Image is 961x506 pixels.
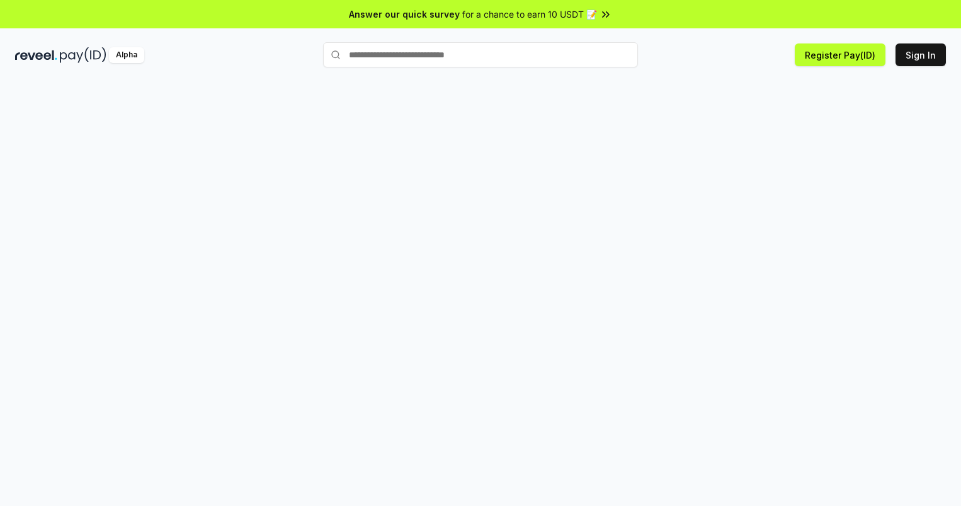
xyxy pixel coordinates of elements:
[795,43,885,66] button: Register Pay(ID)
[349,8,460,21] span: Answer our quick survey
[462,8,597,21] span: for a chance to earn 10 USDT 📝
[109,47,144,63] div: Alpha
[15,47,57,63] img: reveel_dark
[896,43,946,66] button: Sign In
[60,47,106,63] img: pay_id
